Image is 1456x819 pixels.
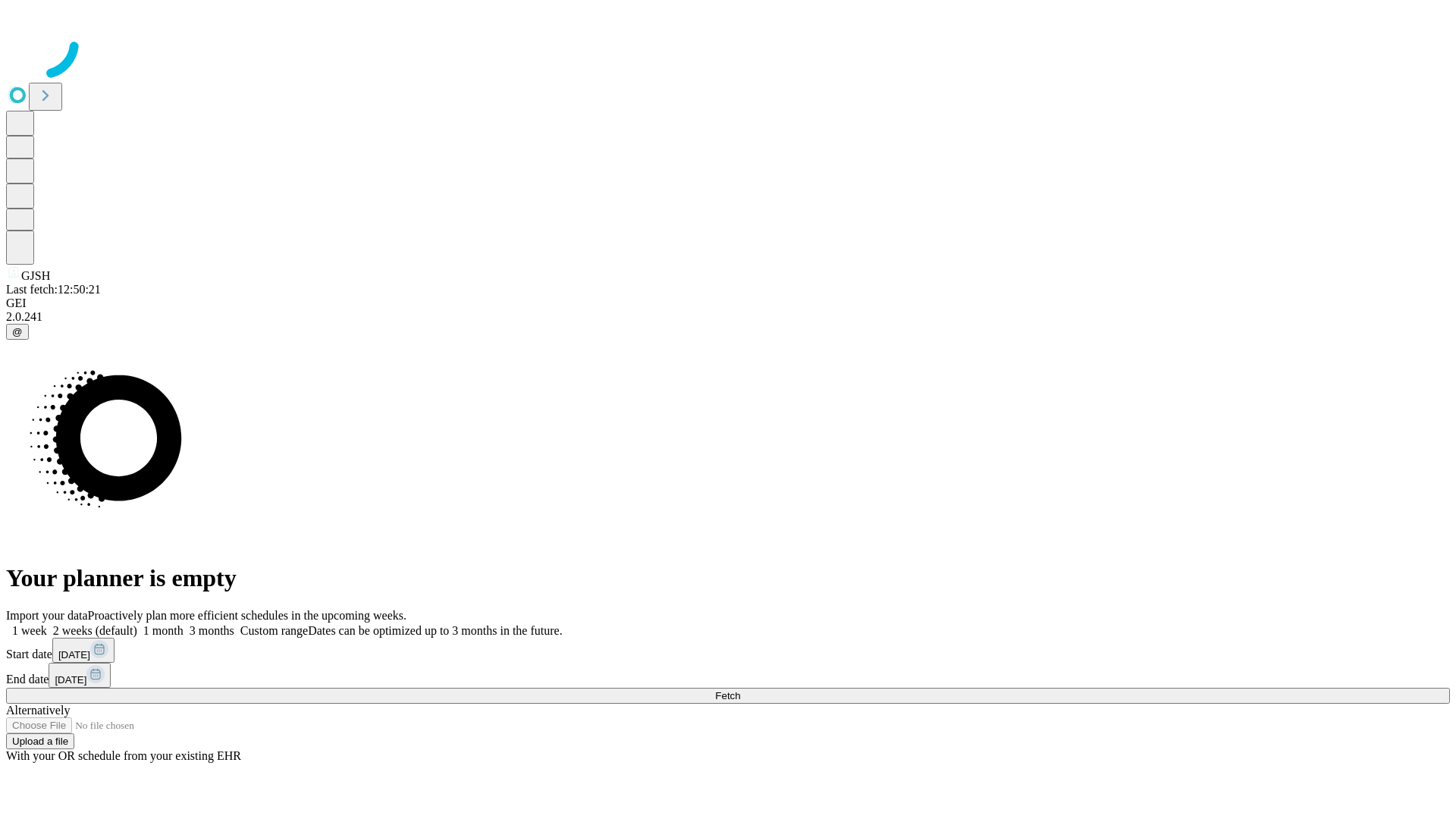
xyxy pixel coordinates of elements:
[88,609,406,622] span: Proactively plan more efficient schedules in the upcoming weeks.
[58,649,90,661] span: [DATE]
[6,638,1450,663] div: Start date
[55,674,86,686] span: [DATE]
[6,283,101,296] span: Last fetch: 12:50:21
[6,688,1450,704] button: Fetch
[190,624,234,637] span: 3 months
[6,310,1450,324] div: 2.0.241
[12,624,47,637] span: 1 week
[143,624,184,637] span: 1 month
[6,663,1450,688] div: End date
[240,624,308,637] span: Custom range
[52,638,115,663] button: [DATE]
[308,624,562,637] span: Dates can be optimized up to 3 months in the future.
[6,733,74,749] button: Upload a file
[53,624,137,637] span: 2 weeks (default)
[6,564,1450,592] h1: Your planner is empty
[6,297,1450,310] div: GEI
[6,704,70,717] span: Alternatively
[6,609,88,622] span: Import your data
[6,324,29,340] button: @
[21,269,50,282] span: GJSH
[715,690,740,701] span: Fetch
[12,326,23,337] span: @
[6,749,241,762] span: With your OR schedule from your existing EHR
[49,663,111,688] button: [DATE]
